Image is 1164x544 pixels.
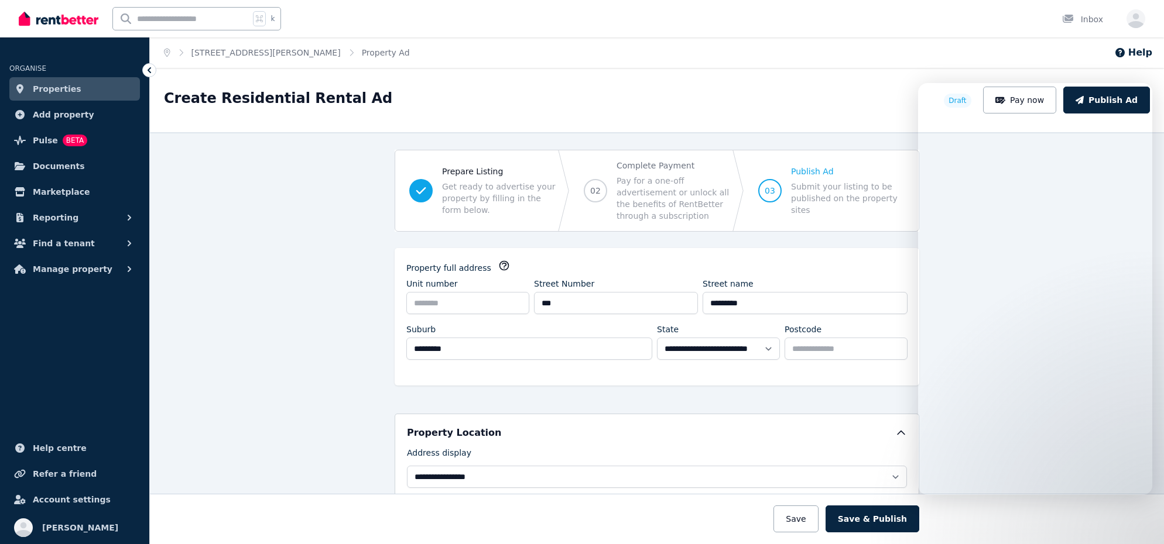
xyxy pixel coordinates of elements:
h5: Property Location [407,426,501,440]
span: Add property [33,108,94,122]
a: Property Ad [362,48,410,57]
span: Prepare Listing [442,166,556,177]
span: Get ready to advertise your property by filling in the form below. [442,181,556,216]
label: State [657,323,679,335]
button: Manage property [9,257,140,281]
span: BETA [63,135,87,146]
span: [PERSON_NAME] [42,521,118,535]
nav: Breadcrumb [150,37,424,68]
span: Find a tenant [33,236,95,250]
button: Find a tenant [9,232,140,255]
label: Address display [407,447,471,463]
button: Help [1114,46,1152,60]
label: Suburb [406,323,436,335]
a: Marketplace [9,180,140,204]
iframe: Intercom live chat [918,83,1152,495]
button: Save & Publish [826,505,919,532]
a: Help centre [9,436,140,460]
a: [STREET_ADDRESS][PERSON_NAME] [191,48,341,57]
button: Save [773,505,818,532]
span: Account settings [33,493,111,507]
h1: Create Residential Rental Ad [164,89,392,108]
span: Refer a friend [33,467,97,481]
button: Reporting [9,206,140,229]
a: Refer a friend [9,462,140,486]
span: Publish Ad [791,166,905,177]
span: Pulse [33,133,58,147]
span: Manage property [33,262,112,276]
a: Add property [9,103,140,126]
span: Submit your listing to be published on the property sites [791,181,905,216]
span: 02 [590,185,601,197]
nav: Progress [395,150,919,232]
label: Property full address [406,262,491,274]
span: Reporting [33,211,78,225]
a: Account settings [9,488,140,511]
span: Properties [33,82,81,96]
div: Inbox [1062,13,1103,25]
a: Documents [9,154,140,178]
iframe: Intercom live chat [1124,504,1152,532]
label: Street name [703,278,754,290]
span: Help centre [33,441,87,455]
img: RentBetter [19,10,98,27]
label: Street Number [534,278,594,290]
a: Properties [9,77,140,101]
label: Postcode [785,323,821,335]
span: 03 [765,185,775,197]
span: Marketplace [33,185,90,199]
span: Documents [33,159,85,173]
a: PulseBETA [9,129,140,152]
label: Unit number [406,278,458,290]
span: ORGANISE [9,64,46,73]
span: Complete Payment [617,160,730,171]
span: k [271,14,275,23]
span: Pay for a one-off advertisement or unlock all the benefits of RentBetter through a subscription [617,175,730,222]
